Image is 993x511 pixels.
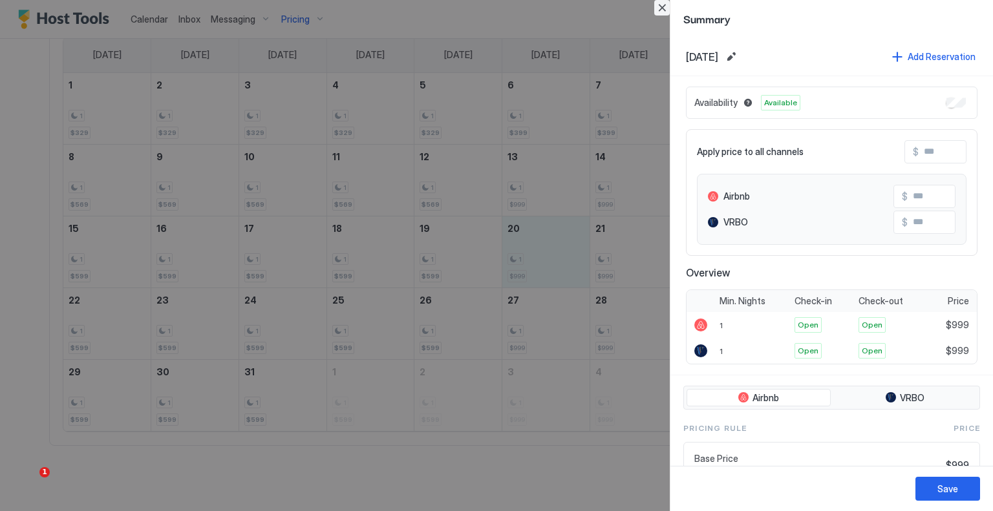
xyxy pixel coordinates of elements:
span: Check-out [859,295,903,307]
button: VRBO [833,389,977,407]
span: Check-in [795,295,832,307]
span: Pricing Rule [683,422,747,434]
button: Blocked dates override all pricing rules and remain unavailable until manually unblocked [740,95,756,110]
span: Open [798,345,818,357]
span: $ [902,191,908,202]
span: $999 [946,345,969,357]
span: [DATE] [686,50,718,63]
span: Base Price [694,453,941,464]
div: Add Reservation [908,50,976,63]
span: Available [764,97,797,109]
button: Add Reservation [890,48,977,65]
span: Open [798,319,818,331]
span: 1 [720,346,723,356]
span: $999 [946,459,969,471]
div: Save [937,482,958,495]
div: tab-group [683,386,980,410]
span: $ [913,146,919,158]
span: $ [902,216,908,228]
span: Open [862,319,882,331]
span: Min. Nights [720,295,765,307]
span: Price [954,422,980,434]
button: Save [915,477,980,501]
span: Airbnb [753,392,779,404]
button: Airbnb [687,389,831,407]
span: Open [862,345,882,357]
span: $999 [946,319,969,331]
span: Price [948,295,969,307]
span: Summary [683,10,980,26]
span: VRBO [723,216,748,228]
span: Availability [694,97,738,109]
iframe: Intercom live chat [13,467,44,498]
button: Edit date range [723,49,739,65]
span: VRBO [900,392,924,404]
span: 1 [39,467,50,477]
span: Apply price to all channels [697,146,804,158]
span: 1 [720,320,723,330]
span: Airbnb [723,191,750,202]
span: Overview [686,266,977,279]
